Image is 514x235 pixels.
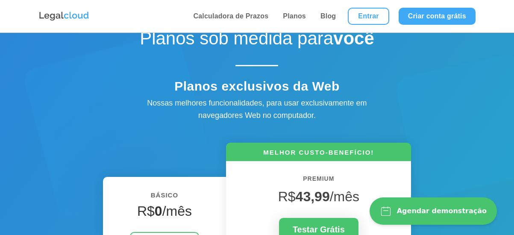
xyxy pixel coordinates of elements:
strong: 0 [155,203,162,219]
a: Entrar [348,8,389,25]
img: Logo da Legalcloud [38,11,90,22]
a: Criar conta grátis [399,8,476,25]
h6: BÁSICO [116,190,214,205]
h4: Planos exclusivos da Web [107,79,406,98]
div: Nossas melhores funcionalidades, para usar exclusivamente em navegadores Web no computador. [129,97,385,122]
strong: você [333,28,374,48]
h1: Planos sob medida para [107,28,406,53]
h4: R$ /mês [116,203,214,223]
strong: 43,99 [296,189,330,204]
h6: MELHOR CUSTO-BENEFÍCIO! [226,148,411,161]
span: R$ /mês [278,189,359,204]
h6: PREMIUM [239,174,398,188]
